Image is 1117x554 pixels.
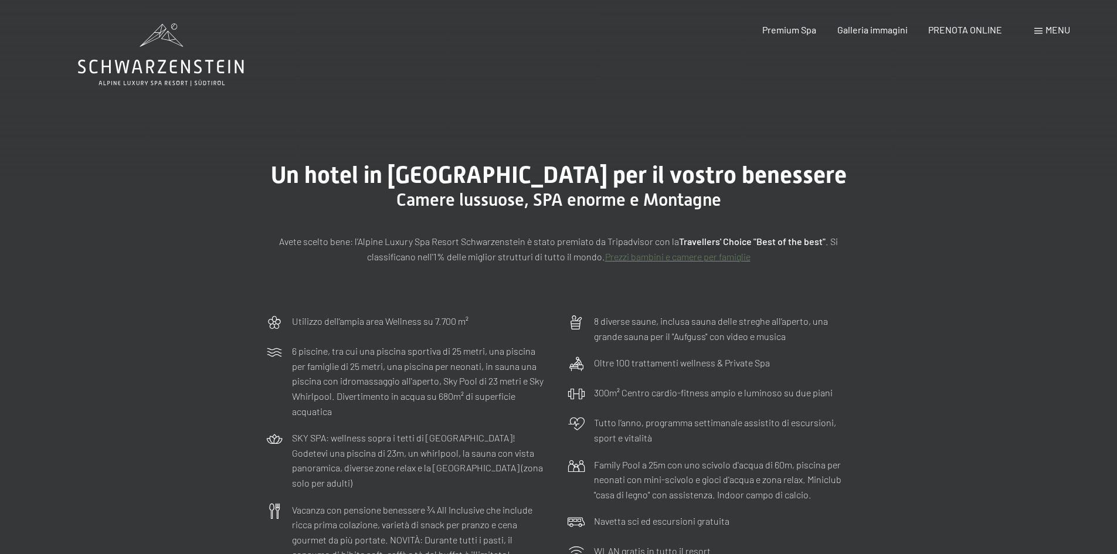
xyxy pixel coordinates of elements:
[292,430,550,490] p: SKY SPA: wellness sopra i tetti di [GEOGRAPHIC_DATA]! Godetevi una piscina di 23m, un whirlpool, ...
[679,236,826,247] strong: Travellers' Choice "Best of the best"
[292,344,550,419] p: 6 piscine, tra cui una piscina sportiva di 25 metri, una piscina per famiglie di 25 metri, una pi...
[594,514,729,529] p: Navetta sci ed escursioni gratuita
[594,314,852,344] p: 8 diverse saune, inclusa sauna delle streghe all’aperto, una grande sauna per il "Aufguss" con vi...
[594,457,852,502] p: Family Pool a 25m con uno scivolo d'acqua di 60m, piscina per neonati con mini-scivolo e gioci d'...
[928,24,1002,35] a: PRENOTA ONLINE
[1045,24,1070,35] span: Menu
[271,161,847,189] span: Un hotel in [GEOGRAPHIC_DATA] per il vostro benessere
[605,251,751,262] a: Prezzi bambini e camere per famiglie
[837,24,908,35] a: Galleria immagini
[762,24,816,35] a: Premium Spa
[594,415,852,445] p: Tutto l’anno, programma settimanale assistito di escursioni, sport e vitalità
[594,385,833,400] p: 300m² Centro cardio-fitness ampio e luminoso su due piani
[292,314,468,329] p: Utilizzo dell‘ampia area Wellness su 7.700 m²
[396,189,721,210] span: Camere lussuose, SPA enorme e Montagne
[266,234,852,264] p: Avete scelto bene: l’Alpine Luxury Spa Resort Schwarzenstein è stato premiato da Tripadvisor con ...
[594,355,770,371] p: Oltre 100 trattamenti wellness & Private Spa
